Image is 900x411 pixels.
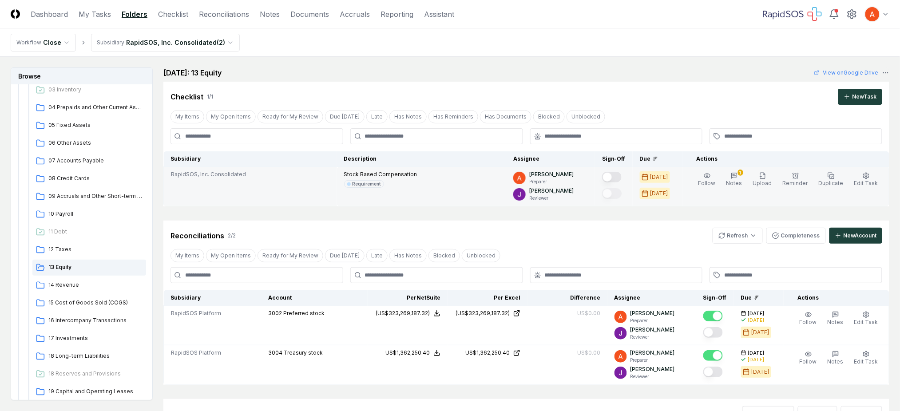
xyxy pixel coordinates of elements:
[170,249,204,262] button: My Items
[48,245,143,253] span: 12 Taxes
[171,309,221,317] span: RapidSOS Platform
[640,155,675,163] div: Due
[630,373,675,380] p: Reviewer
[726,180,742,186] span: Notes
[32,295,146,311] a: 15 Cost of Goods Sold (COGS)
[32,171,146,187] a: 08 Credit Cards
[791,294,882,302] div: Actions
[11,9,20,19] img: Logo
[48,121,143,129] span: 05 Fixed Assets
[32,189,146,205] a: 09 Accruals and Other Short-term Liabilities
[381,9,413,20] a: Reporting
[385,349,430,357] div: US$1,362,250.40
[527,290,607,306] th: Difference
[11,68,152,84] h3: Browse
[738,170,743,176] div: 1
[513,188,526,201] img: ACg8ocKTC56tjQR6-o9bi8poVV4j_qMfO6M0RniyL9InnBgkmYdNig=s96-c
[748,310,765,317] span: [DATE]
[854,319,878,325] span: Edit Task
[48,316,143,324] span: 16 Intercompany Transactions
[16,39,41,47] div: Workflow
[513,172,526,184] img: ACg8ocK3mdmu6YYpaRl40uhUUGu9oxSxFSb1vbjsnEih2JuwAH1PGA=s96-c
[763,7,822,21] img: RapidSOS logo
[376,309,440,317] button: (US$323,269,187.32)
[748,350,765,356] span: [DATE]
[814,69,879,77] a: View onGoogle Drive
[207,93,213,101] div: 1 / 1
[32,153,146,169] a: 07 Accounts Payable
[32,348,146,364] a: 18 Long-term Liabilities
[325,110,365,123] button: Due Today
[697,170,718,189] button: Follow
[529,187,574,195] p: [PERSON_NAME]
[696,290,734,306] th: Sign-Off
[567,110,605,123] button: Unblocked
[607,290,696,306] th: Assignee
[199,9,249,20] a: Reconciliations
[577,349,600,357] div: US$0.00
[268,294,361,302] div: Account
[725,170,744,189] button: 1Notes
[170,91,203,102] div: Checklist
[577,309,600,317] div: US$0.00
[228,232,236,240] div: 2 / 2
[800,358,817,365] span: Follow
[385,349,440,357] button: US$1,362,250.40
[48,334,143,342] span: 17 Investments
[826,349,845,368] button: Notes
[630,334,675,340] p: Reviewer
[817,170,845,189] button: Duplicate
[32,100,146,116] a: 04 Prepaids and Other Current Assets
[424,9,454,20] a: Assistant
[753,180,772,186] span: Upload
[389,110,427,123] button: Has Notes
[206,110,256,123] button: My Open Items
[844,232,877,240] div: New Account
[602,172,622,182] button: Mark complete
[48,263,143,271] span: 13 Equity
[48,299,143,307] span: 15 Cost of Goods Sold (COGS)
[32,224,146,240] a: 11 Debt
[48,157,143,165] span: 07 Accounts Payable
[703,311,723,321] button: Mark complete
[852,309,880,328] button: Edit Task
[164,290,262,306] th: Subsidiary
[32,118,146,134] a: 05 Fixed Assets
[615,350,627,363] img: ACg8ocK3mdmu6YYpaRl40uhUUGu9oxSxFSb1vbjsnEih2JuwAH1PGA=s96-c
[465,349,510,357] div: US$1,362,250.40
[171,349,221,357] span: RapidSOS Platform
[602,188,622,199] button: Mark complete
[122,9,147,20] a: Folders
[615,311,627,323] img: ACg8ocK3mdmu6YYpaRl40uhUUGu9oxSxFSb1vbjsnEih2JuwAH1PGA=s96-c
[48,228,143,236] span: 11 Debt
[428,110,478,123] button: Has Reminders
[32,260,146,276] a: 13 Equity
[751,170,774,189] button: Upload
[852,170,880,189] button: Edit Task
[630,326,675,334] p: [PERSON_NAME]
[713,228,763,244] button: Refresh
[164,151,337,167] th: Subsidiary
[366,249,388,262] button: Late
[32,366,146,382] a: 18 Reserves and Provisions
[865,7,880,21] img: ACg8ocK3mdmu6YYpaRl40uhUUGu9oxSxFSb1vbjsnEih2JuwAH1PGA=s96-c
[48,139,143,147] span: 06 Other Assets
[703,367,723,377] button: Mark complete
[650,190,668,198] div: [DATE]
[480,110,531,123] button: Has Documents
[353,181,381,187] div: Requirement
[752,328,769,336] div: [DATE]
[48,86,143,94] span: 03 Inventory
[615,327,627,340] img: ACg8ocKTC56tjQR6-o9bi8poVV4j_qMfO6M0RniyL9InnBgkmYdNig=s96-c
[828,358,844,365] span: Notes
[48,352,143,360] span: 18 Long-term Liabilities
[852,93,877,101] div: New Task
[529,170,574,178] p: [PERSON_NAME]
[340,9,370,20] a: Accruals
[529,178,574,185] p: Preparer
[283,310,325,316] span: Preferred stock
[48,174,143,182] span: 08 Credit Cards
[455,349,520,357] a: US$1,362,250.40
[798,349,819,368] button: Follow
[783,180,808,186] span: Reminder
